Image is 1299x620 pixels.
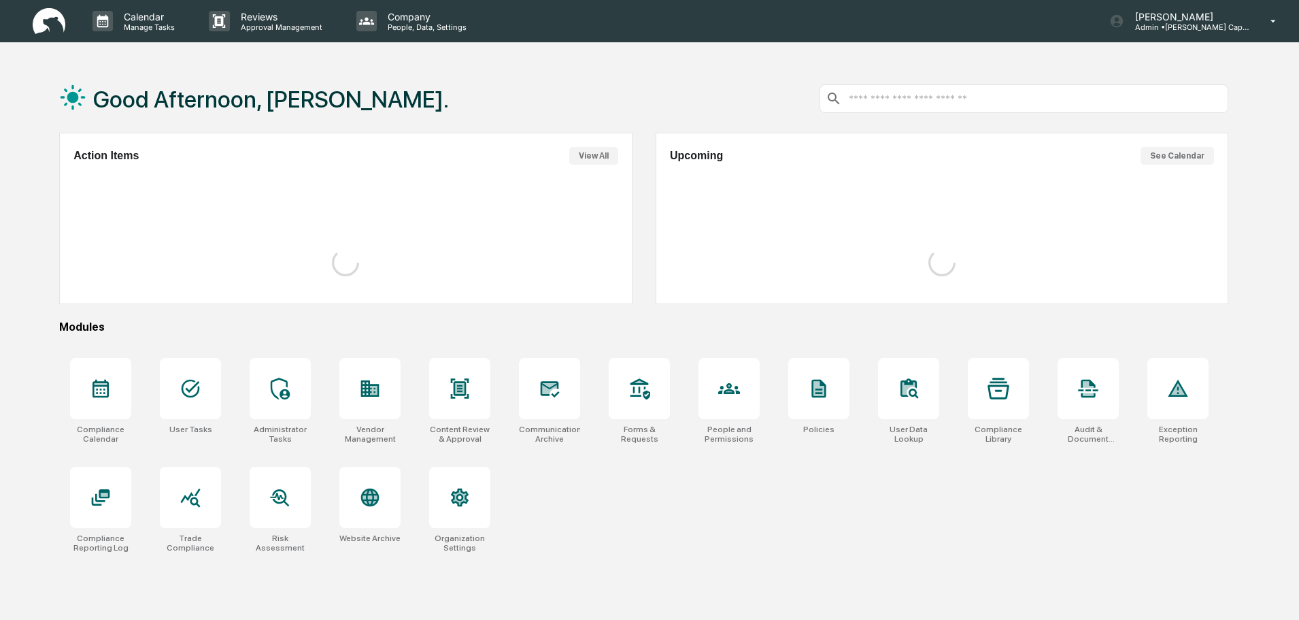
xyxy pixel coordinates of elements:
[519,425,580,444] div: Communications Archive
[73,150,139,162] h2: Action Items
[609,425,670,444] div: Forms & Requests
[1141,147,1214,165] button: See Calendar
[1147,425,1209,444] div: Exception Reporting
[59,321,1228,333] div: Modules
[113,11,182,22] p: Calendar
[169,425,212,434] div: User Tasks
[230,22,329,32] p: Approval Management
[33,8,65,35] img: logo
[250,534,311,553] div: Risk Assessment
[70,425,131,444] div: Compliance Calendar
[429,534,490,553] div: Organization Settings
[230,11,329,22] p: Reviews
[670,150,723,162] h2: Upcoming
[429,425,490,444] div: Content Review & Approval
[250,425,311,444] div: Administrator Tasks
[377,22,473,32] p: People, Data, Settings
[160,534,221,553] div: Trade Compliance
[70,534,131,553] div: Compliance Reporting Log
[569,147,618,165] button: View All
[803,425,834,434] div: Policies
[93,86,449,113] h1: Good Afternoon, [PERSON_NAME].
[377,11,473,22] p: Company
[1058,425,1119,444] div: Audit & Document Logs
[339,425,401,444] div: Vendor Management
[339,534,401,543] div: Website Archive
[968,425,1029,444] div: Compliance Library
[113,22,182,32] p: Manage Tasks
[1124,22,1251,32] p: Admin • [PERSON_NAME] Capital
[1124,11,1251,22] p: [PERSON_NAME]
[698,425,760,444] div: People and Permissions
[878,425,939,444] div: User Data Lookup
